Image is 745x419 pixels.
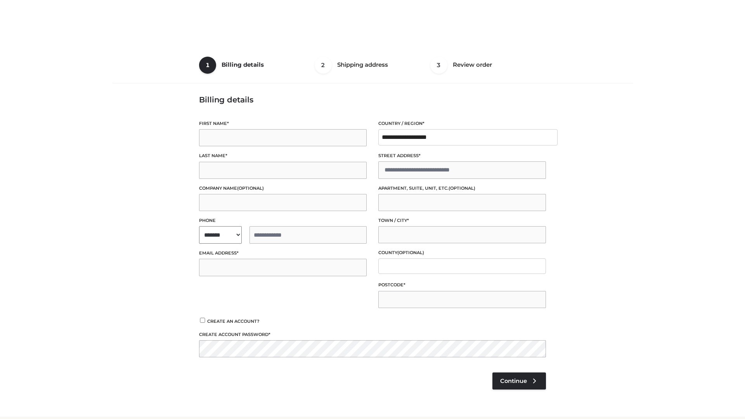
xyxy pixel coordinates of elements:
label: Postcode [378,281,546,289]
label: Street address [378,152,546,159]
label: Email address [199,249,367,257]
span: 2 [315,57,332,74]
label: Phone [199,217,367,224]
span: Review order [453,61,492,68]
span: (optional) [449,185,475,191]
span: (optional) [397,250,424,255]
label: Country / Region [378,120,546,127]
span: 1 [199,57,216,74]
label: Company name [199,185,367,192]
span: Billing details [222,61,264,68]
label: Create account password [199,331,546,338]
label: County [378,249,546,256]
span: Create an account? [207,319,260,324]
span: 3 [430,57,447,74]
span: (optional) [237,185,264,191]
label: Last name [199,152,367,159]
label: Town / City [378,217,546,224]
label: Apartment, suite, unit, etc. [378,185,546,192]
h3: Billing details [199,95,546,104]
a: Continue [492,372,546,390]
span: Continue [500,377,527,384]
input: Create an account? [199,318,206,323]
span: Shipping address [337,61,388,68]
label: First name [199,120,367,127]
